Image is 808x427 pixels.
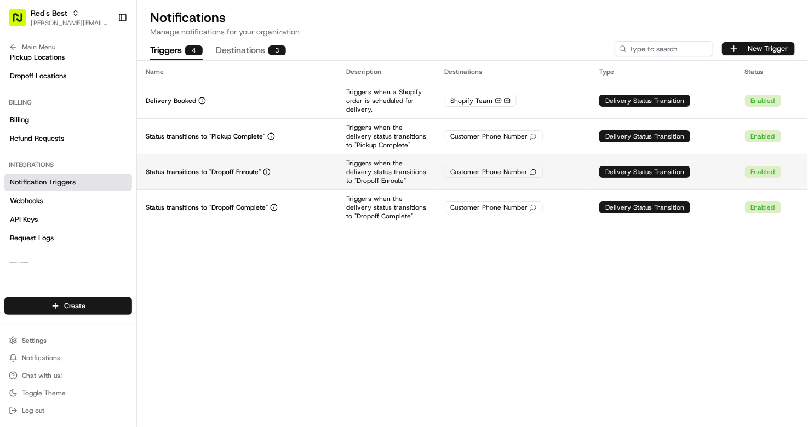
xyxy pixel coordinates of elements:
[4,67,132,85] a: Dropoff Locations
[4,211,132,228] a: API Keys
[22,336,47,345] span: Settings
[11,11,33,33] img: Nash
[4,333,132,348] button: Settings
[4,229,132,247] a: Request Logs
[4,4,113,31] button: Red's Best[PERSON_NAME][EMAIL_ADDRESS][DOMAIN_NAME]
[93,160,101,169] div: 💻
[22,406,44,415] span: Log out
[77,185,133,194] a: Powered byPylon
[599,130,690,142] div: Delivery Status Transition
[22,354,60,362] span: Notifications
[10,196,43,206] span: Webhooks
[37,105,180,116] div: Start new chat
[7,154,88,174] a: 📗Knowledge Base
[445,95,517,107] div: Shopify Team
[146,203,268,212] p: Status transitions to "Dropoff Complete"
[4,368,132,383] button: Chat with us!
[10,215,38,224] span: API Keys
[346,123,427,149] p: Triggers when the delivery status transitions to "Pickup Complete"
[11,105,31,124] img: 1736555255976-a54dd68f-1ca7-489b-9aae-adbdc363a1c4
[4,39,132,55] button: Main Menu
[150,9,795,26] h1: Notifications
[104,159,176,170] span: API Documentation
[346,88,427,114] p: Triggers when a Shopify order is scheduled for delivery.
[185,45,203,55] div: 4
[4,256,132,273] div: Other
[745,67,799,76] div: Status
[10,71,66,81] span: Dropoff Locations
[4,111,132,129] a: Billing
[10,233,54,243] span: Request Logs
[186,108,199,121] button: Start new chat
[346,194,427,221] p: Triggers when the delivery status transitions to "Dropoff Complete"
[22,159,84,170] span: Knowledge Base
[4,94,132,111] div: Billing
[346,67,427,76] div: Description
[22,389,66,397] span: Toggle Theme
[445,201,543,214] div: Customer Phone Number
[146,132,265,141] p: Status transitions to "Pickup Complete"
[4,174,132,191] a: Notification Triggers
[4,130,132,147] a: Refund Requests
[722,42,795,55] button: New Trigger
[346,159,427,185] p: Triggers when the delivery status transitions to "Dropoff Enroute"
[22,43,55,51] span: Main Menu
[109,186,133,194] span: Pylon
[22,371,62,380] span: Chat with us!
[10,115,29,125] span: Billing
[37,116,139,124] div: We're available if you need us!
[599,166,690,178] div: Delivery Status Transition
[31,19,109,27] button: [PERSON_NAME][EMAIL_ADDRESS][DOMAIN_NAME]
[268,45,286,55] div: 3
[745,166,781,178] div: Enabled
[599,95,690,107] div: Delivery Status Transition
[11,44,199,61] p: Welcome 👋
[4,350,132,366] button: Notifications
[150,26,795,37] p: Manage notifications for your organization
[216,42,286,60] button: Destinations
[10,53,65,62] span: Pickup Locations
[745,130,781,142] div: Enabled
[4,403,132,418] button: Log out
[4,192,132,210] a: Webhooks
[28,71,181,82] input: Clear
[4,49,132,66] a: Pickup Locations
[64,301,85,311] span: Create
[745,95,781,107] div: Enabled
[10,134,64,143] span: Refund Requests
[599,201,690,214] div: Delivery Status Transition
[11,160,20,169] div: 📗
[445,166,543,178] div: Customer Phone Number
[88,154,180,174] a: 💻API Documentation
[146,67,329,76] div: Name
[615,41,713,56] input: Type to search
[745,201,781,214] div: Enabled
[4,297,132,315] button: Create
[31,8,67,19] button: Red's Best
[150,42,203,60] button: Triggers
[4,156,132,174] div: Integrations
[445,130,543,142] div: Customer Phone Number
[146,168,261,176] p: Status transitions to "Dropoff Enroute"
[4,385,132,401] button: Toggle Theme
[10,177,76,187] span: Notification Triggers
[445,67,582,76] div: Destinations
[599,67,727,76] div: Type
[146,96,196,105] p: Delivery Booked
